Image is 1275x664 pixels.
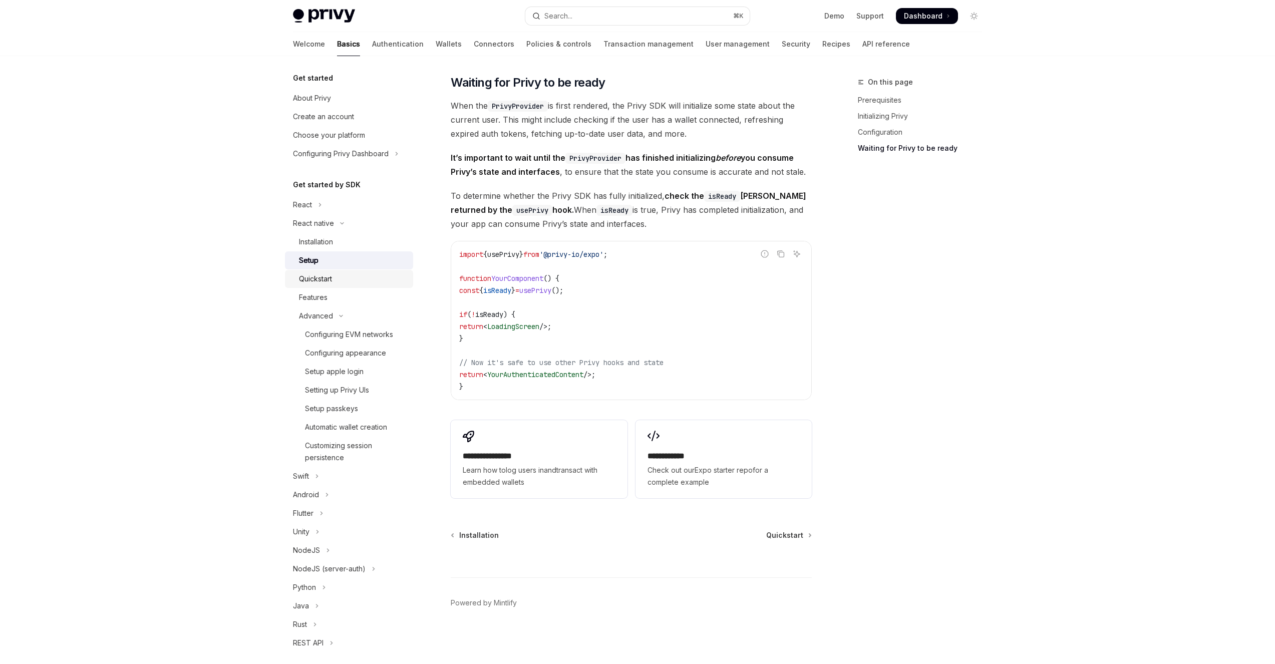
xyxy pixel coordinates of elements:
button: Toggle NodeJS section [285,541,413,559]
a: Policies & controls [526,32,591,56]
span: } [459,382,463,391]
div: Search... [544,10,572,22]
div: Configuring Privy Dashboard [293,148,389,160]
span: return [459,370,483,379]
button: Toggle dark mode [966,8,982,24]
span: On this page [868,76,913,88]
div: NodeJS (server-auth) [293,563,366,575]
a: Initializing Privy [858,108,990,124]
code: PrivyProvider [488,101,548,112]
a: Welcome [293,32,325,56]
div: REST API [293,637,324,649]
button: Toggle Advanced section [285,307,413,325]
a: Installation [452,530,499,540]
span: YourAuthenticatedContent [487,370,583,379]
span: ; [547,322,551,331]
a: log users in [506,466,544,474]
a: Connectors [474,32,514,56]
button: Toggle Unity section [285,523,413,541]
span: if [459,310,467,319]
span: import [459,250,483,259]
span: const [459,286,479,295]
code: usePrivy [512,205,552,216]
span: ; [591,370,595,379]
span: (); [551,286,563,295]
a: Authentication [372,32,424,56]
div: Java [293,600,309,612]
button: Report incorrect code [758,247,771,260]
span: Installation [459,530,499,540]
button: Toggle Java section [285,597,413,615]
a: Setup [285,251,413,269]
span: To determine whether the Privy SDK has fully initialized, When is true, Privy has completed initi... [451,189,812,231]
div: NodeJS [293,544,320,556]
a: Expo starter repo [695,466,753,474]
div: Setup apple login [305,366,364,378]
span: < [483,370,487,379]
div: Automatic wallet creation [305,421,387,433]
div: Setup [299,254,318,266]
a: Customizing session persistence [285,437,413,467]
span: } [511,286,515,295]
button: Toggle Configuring Privy Dashboard section [285,145,413,163]
span: usePrivy [487,250,519,259]
a: Wallets [436,32,462,56]
a: API reference [862,32,910,56]
div: Configuring EVM networks [305,328,393,341]
span: } [519,250,523,259]
span: from [523,250,539,259]
a: Configuring appearance [285,344,413,362]
button: Ask AI [790,247,803,260]
span: usePrivy [519,286,551,295]
h5: Get started [293,72,333,84]
span: Check out our for a complete example [648,464,800,488]
button: Toggle React section [285,196,413,214]
span: () { [543,274,559,283]
span: , to ensure that the state you consume is accurate and not stale. [451,151,812,179]
div: Setting up Privy UIs [305,384,369,396]
span: return [459,322,483,331]
h5: Get started by SDK [293,179,361,191]
div: Setup passkeys [305,403,358,415]
a: Quickstart [766,530,811,540]
span: Dashboard [904,11,942,21]
div: Features [299,291,328,303]
button: Toggle Python section [285,578,413,596]
span: When the is first rendered, the Privy SDK will initialize some state about the current user. This... [451,99,812,141]
span: < [483,322,487,331]
span: Learn how to and [463,464,615,488]
button: Toggle React native section [285,214,413,232]
a: Dashboard [896,8,958,24]
span: '@privy-io/expo' [539,250,603,259]
a: Quickstart [285,270,413,288]
span: YourComponent [491,274,543,283]
div: React [293,199,312,211]
a: Transaction management [603,32,694,56]
code: isReady [596,205,632,216]
button: Toggle REST API section [285,634,413,652]
button: Toggle Flutter section [285,504,413,522]
a: About Privy [285,89,413,107]
a: **** **** **** *Learn how tolog users inandtransact with embedded wallets [451,420,627,498]
div: React native [293,217,334,229]
span: Quickstart [766,530,803,540]
img: light logo [293,9,355,23]
span: } [459,334,463,343]
div: Unity [293,526,309,538]
span: isReady [483,286,511,295]
div: Rust [293,618,307,630]
div: Create an account [293,111,354,123]
div: Advanced [299,310,333,322]
div: Quickstart [299,273,332,285]
button: Toggle Android section [285,486,413,504]
div: Choose your platform [293,129,365,141]
a: Automatic wallet creation [285,418,413,436]
a: Support [856,11,884,21]
a: User management [706,32,770,56]
span: function [459,274,491,283]
div: Configuring appearance [305,347,386,359]
span: /> [539,322,547,331]
span: /> [583,370,591,379]
a: Configuration [858,124,990,140]
div: Python [293,581,316,593]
